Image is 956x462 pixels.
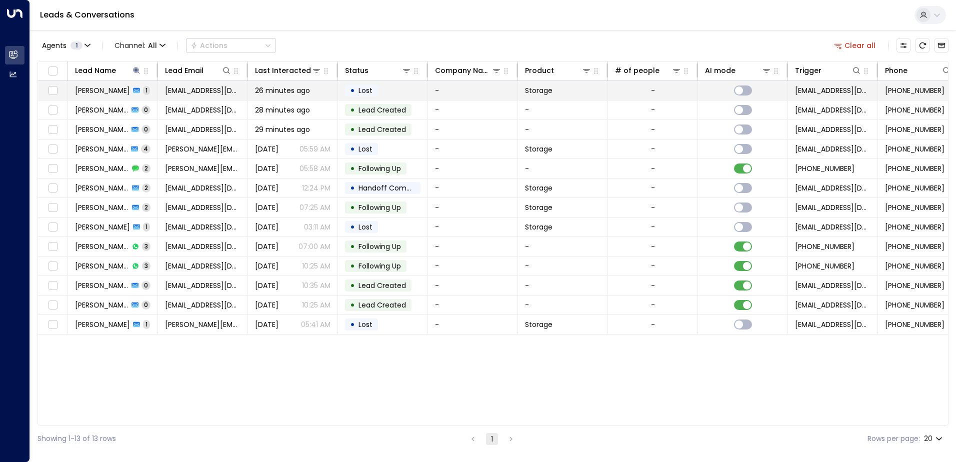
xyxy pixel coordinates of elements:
[37,38,94,52] button: Agents1
[165,64,203,76] div: Lead Email
[165,105,240,115] span: dazzaball82@gmail.com
[301,319,330,329] p: 05:41 AM
[350,179,355,196] div: •
[795,64,861,76] div: Trigger
[615,64,681,76] div: # of people
[428,315,518,334] td: -
[795,163,854,173] span: +447538643842
[142,164,150,172] span: 2
[885,241,944,251] span: +447584815154
[190,41,227,50] div: Actions
[165,319,240,329] span: debra.ball@stlegerhomes.co.uk
[651,319,655,329] div: -
[428,120,518,139] td: -
[186,38,276,53] button: Actions
[255,64,311,76] div: Last Interacted
[165,183,240,193] span: henrymargaret99@yahoo.com
[358,202,401,212] span: Following Up
[705,64,735,76] div: AI mode
[525,222,552,232] span: Storage
[75,85,130,95] span: Darren Ball
[46,143,59,155] span: Toggle select row
[428,81,518,100] td: -
[525,85,552,95] span: Storage
[651,124,655,134] div: -
[428,276,518,295] td: -
[186,38,276,53] div: Button group with a nested menu
[896,38,910,52] button: Customize
[75,183,129,193] span: Henry Hubball
[885,183,944,193] span: +447727397939
[795,319,870,329] span: leads@space-station.co.uk
[934,38,948,52] button: Archived Leads
[46,84,59,97] span: Toggle select row
[46,201,59,214] span: Toggle select row
[302,261,330,271] p: 10:25 AM
[255,222,278,232] span: Jul 17, 2025
[795,64,821,76] div: Trigger
[148,41,157,49] span: All
[46,104,59,116] span: Toggle select row
[428,178,518,197] td: -
[705,64,771,76] div: AI mode
[75,202,129,212] span: Henry Hubball
[255,241,278,251] span: Jul 16, 2025
[428,100,518,119] td: -
[486,433,498,445] button: page 1
[141,300,150,309] span: 0
[428,139,518,158] td: -
[525,183,552,193] span: Storage
[350,140,355,157] div: •
[143,320,150,328] span: 1
[885,64,951,76] div: Phone
[651,261,655,271] div: -
[651,144,655,154] div: -
[304,222,330,232] p: 03:11 AM
[255,85,310,95] span: 26 minutes ago
[358,241,401,251] span: Following Up
[358,183,429,193] span: Handoff Completed
[75,64,141,76] div: Lead Name
[165,300,240,310] span: irene6479@gmail.com
[350,277,355,294] div: •
[46,162,59,175] span: Toggle select row
[110,38,169,52] span: Channel:
[830,38,880,52] button: Clear all
[518,159,608,178] td: -
[651,183,655,193] div: -
[46,260,59,272] span: Toggle select row
[298,241,330,251] p: 07:00 AM
[795,202,870,212] span: leads@space-station.co.uk
[255,163,278,173] span: Aug 08, 2025
[358,85,372,95] span: Lost
[885,300,944,310] span: +447825452125
[75,319,130,329] span: Debra Ball
[525,144,552,154] span: Storage
[525,64,554,76] div: Product
[915,38,929,52] span: Refresh
[75,105,128,115] span: Darren Ball
[350,238,355,255] div: •
[350,218,355,235] div: •
[46,279,59,292] span: Toggle select row
[255,319,278,329] span: Jul 11, 2025
[651,85,655,95] div: -
[141,144,150,153] span: 4
[518,237,608,256] td: -
[795,105,870,115] span: leads@space-station.co.uk
[299,202,330,212] p: 07:25 AM
[428,198,518,217] td: -
[255,144,278,154] span: Aug 11, 2025
[75,64,116,76] div: Lead Name
[350,316,355,333] div: •
[75,163,129,173] span: Sarah Hayball
[345,64,411,76] div: Status
[255,124,310,134] span: 29 minutes ago
[651,105,655,115] div: -
[165,222,240,232] span: wupuhywi@gmail.com
[651,241,655,251] div: -
[651,163,655,173] div: -
[165,163,240,173] span: sarah_hayball@hotmail.co.uk
[525,64,591,76] div: Product
[42,42,66,49] span: Agents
